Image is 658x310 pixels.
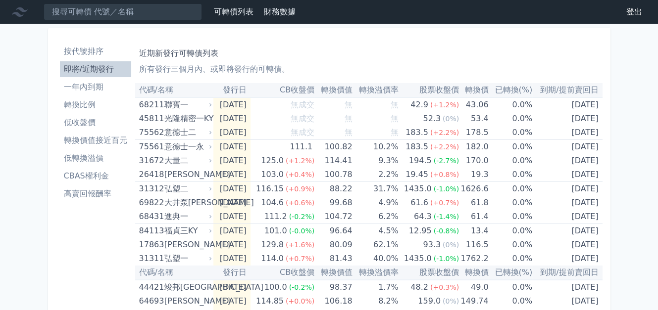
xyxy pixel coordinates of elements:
td: 100.82 [314,140,352,154]
td: 0.0% [488,238,532,252]
li: 轉換比例 [60,99,131,111]
td: [DATE] [532,210,602,224]
td: [DATE] [532,140,602,154]
span: (0%) [443,241,459,249]
div: 52.3 [421,112,443,126]
span: (-1.4%) [434,213,459,221]
td: 0.0% [488,168,532,182]
div: 114.85 [254,294,286,308]
div: 75561 [139,140,162,154]
div: 31311 [139,252,162,266]
span: (+0.4%) [286,171,314,178]
td: 0.0% [488,210,532,224]
span: 無成交 [291,128,314,137]
td: 0.0% [488,224,532,238]
span: (-0.0%) [289,227,315,235]
a: 即將/近期發行 [60,61,131,77]
td: [DATE] [213,252,250,266]
li: 一年內到期 [60,81,131,93]
div: 116.15 [254,182,286,196]
input: 搜尋可轉債 代號／名稱 [44,3,202,20]
td: [DATE] [532,252,602,266]
th: 發行日 [213,83,250,97]
div: 64693 [139,294,162,308]
td: 8.2% [352,294,398,308]
td: [DATE] [213,224,250,238]
div: 194.5 [407,154,434,168]
li: 即將/近期發行 [60,63,131,75]
div: 111.2 [262,210,289,223]
td: 1.7% [352,280,398,294]
th: 股票收盤價 [399,266,459,280]
td: 31.7% [352,182,398,196]
th: 已轉換(%) [488,83,532,97]
td: 9.3% [352,154,398,168]
a: 按代號排序 [60,44,131,59]
td: 13.4 [459,224,488,238]
td: 104.72 [314,210,352,224]
td: [DATE] [213,112,250,126]
td: [DATE] [532,224,602,238]
th: 轉換價 [459,266,488,280]
td: 0.0% [488,280,532,294]
h1: 近期新發行可轉債列表 [139,47,599,59]
a: 低收盤價 [60,115,131,131]
th: 代碼/名稱 [135,83,214,97]
th: 轉換溢價率 [352,83,398,97]
div: 129.8 [259,238,286,252]
span: 無 [391,100,399,109]
li: 按代號排序 [60,45,131,57]
span: (+0.7%) [286,255,314,263]
span: (0%) [443,115,459,123]
td: 61.8 [459,196,488,210]
th: CB收盤價 [251,83,314,97]
div: 104.6 [259,196,286,210]
td: 0.0% [488,126,532,140]
span: 無 [391,114,399,123]
div: 84113 [139,224,162,238]
div: 61.6 [408,196,430,210]
div: 183.5 [404,126,430,139]
td: [DATE] [213,154,250,168]
div: 光隆精密一KY [164,112,210,126]
td: 0.0% [488,294,532,308]
td: 88.22 [314,182,352,196]
td: 40.0% [352,252,398,266]
span: (-0.2%) [289,283,315,291]
th: 代碼/名稱 [135,266,214,280]
td: 0.0% [488,252,532,266]
td: 98.37 [314,280,352,294]
td: 61.4 [459,210,488,224]
span: (+0.8%) [430,171,459,178]
span: (0%) [443,297,459,305]
div: 26418 [139,168,162,181]
a: 轉換價值接近百元 [60,133,131,148]
a: 轉換比例 [60,97,131,113]
div: 64.3 [412,210,434,223]
span: (+1.6%) [286,241,314,249]
td: [DATE] [213,196,250,210]
span: 無 [344,128,352,137]
td: [DATE] [213,97,250,112]
td: 178.5 [459,126,488,140]
td: 100.78 [314,168,352,182]
div: [PERSON_NAME] [164,294,210,308]
div: 100.0 [262,280,289,294]
td: 0.0% [488,154,532,168]
td: 80.09 [314,238,352,252]
div: 114.0 [259,252,286,266]
span: (+2.2%) [430,129,459,136]
th: 轉換溢價率 [352,266,398,280]
div: 68211 [139,98,162,112]
td: [DATE] [213,168,250,182]
span: (-2.7%) [434,157,459,165]
div: 福貞三KY [164,224,210,238]
td: 49.0 [459,280,488,294]
td: [DATE] [532,238,602,252]
span: 無成交 [291,100,314,109]
span: (-1.0%) [434,255,459,263]
div: 17863 [139,238,162,252]
td: 0.0% [488,97,532,112]
td: 2.2% [352,168,398,182]
span: (-0.8%) [434,227,459,235]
